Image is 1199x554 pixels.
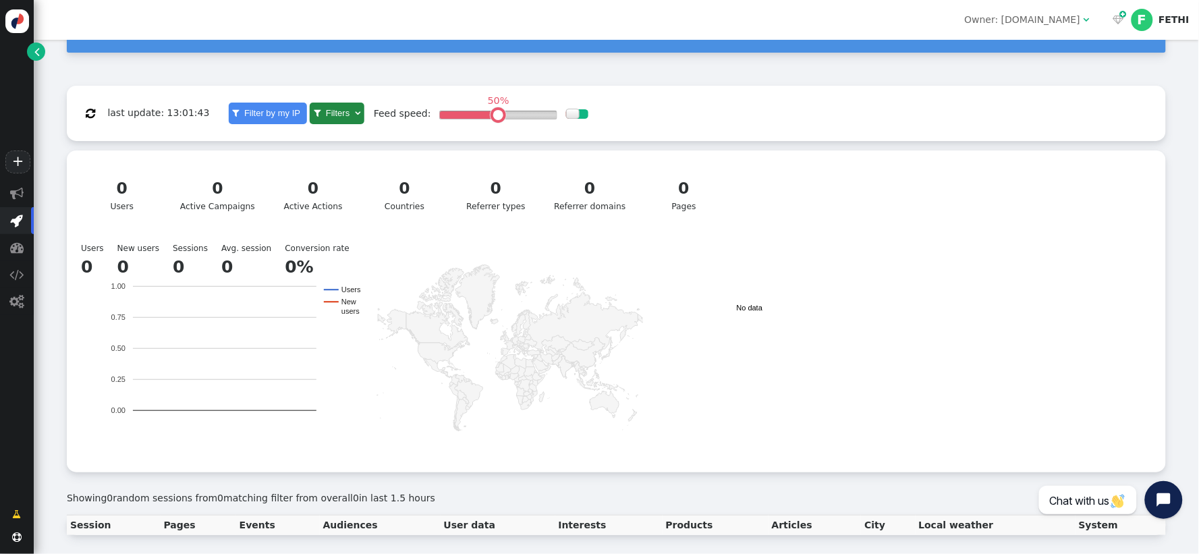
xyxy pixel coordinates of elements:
text: 0.00 [111,407,126,415]
text: 0.50 [111,345,126,353]
a: 0Active Campaigns [172,169,264,221]
th: Products [663,516,769,536]
a:  [3,502,31,526]
th: City [861,516,915,536]
b: 0 [81,257,92,277]
text: 1.00 [111,283,126,291]
span: 0 [107,493,113,503]
text: users [341,308,360,316]
th: Pages [161,516,236,536]
svg: A chart. [76,247,373,449]
div: 0 [554,177,625,200]
td: Users [81,242,117,254]
td: New users [117,242,173,254]
div: 0 [371,177,438,200]
div: Active Campaigns [180,177,255,213]
b: 0 [117,257,129,277]
span:  [10,295,24,308]
th: Session [67,516,161,536]
div: Showing random sessions from matching filter from overall in last 1.5 hours [67,491,1166,505]
button:  [76,101,105,126]
text: 0.75 [111,314,126,322]
td: Conversion rate [285,242,362,254]
a: 0Pages [642,169,725,221]
th: Audiences [320,516,441,536]
span:  [355,109,360,117]
span:  [10,187,24,200]
span: Filters [323,108,352,118]
th: User data [441,516,555,536]
a: + [5,150,30,173]
div: 50% [484,96,513,105]
span:  [86,108,95,119]
img: logo-icon.svg [5,9,29,33]
div: 0 [463,177,530,200]
a: 0Active Actions [272,169,355,221]
div: Referrer types [463,177,530,213]
div: Feed speed: [374,107,431,121]
span:  [11,214,24,227]
th: Articles [769,516,862,536]
div: FETHI [1159,14,1190,26]
text: No data [737,304,763,312]
div: Pages [650,177,717,213]
text: Users [341,286,361,294]
div: Users [76,238,1156,463]
a: 0Users [80,169,163,221]
span:  [12,532,22,542]
text: New [341,298,356,306]
span:  [233,109,240,117]
a:   [1110,13,1126,27]
span: last update: 13:01:43 [107,107,209,118]
span:  [35,45,40,59]
th: Events [236,516,320,536]
div: Owner: [DOMAIN_NAME] [965,13,1081,27]
span:  [10,268,24,281]
td: Sessions [173,242,221,254]
a: 0Referrer domains [546,169,634,221]
a:  Filter by my IP [229,103,307,124]
div: 0 [180,177,255,200]
b: 0 [221,257,233,277]
span: 0 [353,493,359,503]
span:  [1120,9,1127,20]
th: Interests [555,516,663,536]
div: 0 [88,177,155,200]
span:  [314,109,320,117]
div: F [1132,9,1153,30]
span:  [13,507,22,522]
div: Active Actions [280,177,347,213]
b: 0 [173,257,184,277]
span: Filter by my IP [242,108,303,118]
div: 0 [280,177,347,200]
svg: A chart. [373,247,643,449]
div: 0 [650,177,717,200]
div: Users [88,177,155,213]
span: 0 [217,493,223,503]
svg: A chart. [648,247,851,449]
b: 0% [285,257,313,277]
a: 0Referrer types [455,169,538,221]
span:  [1083,15,1089,24]
a:  [27,43,45,61]
text: 0.25 [111,376,126,384]
th: Local weather [916,516,1076,536]
a: 0Countries [363,169,446,221]
div: Countries [371,177,438,213]
th: System [1076,516,1166,536]
div: Referrer domains [554,177,625,213]
span:  [1113,15,1123,24]
a:  Filters  [310,103,364,124]
td: Avg. session [221,242,285,254]
span:  [10,241,24,254]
